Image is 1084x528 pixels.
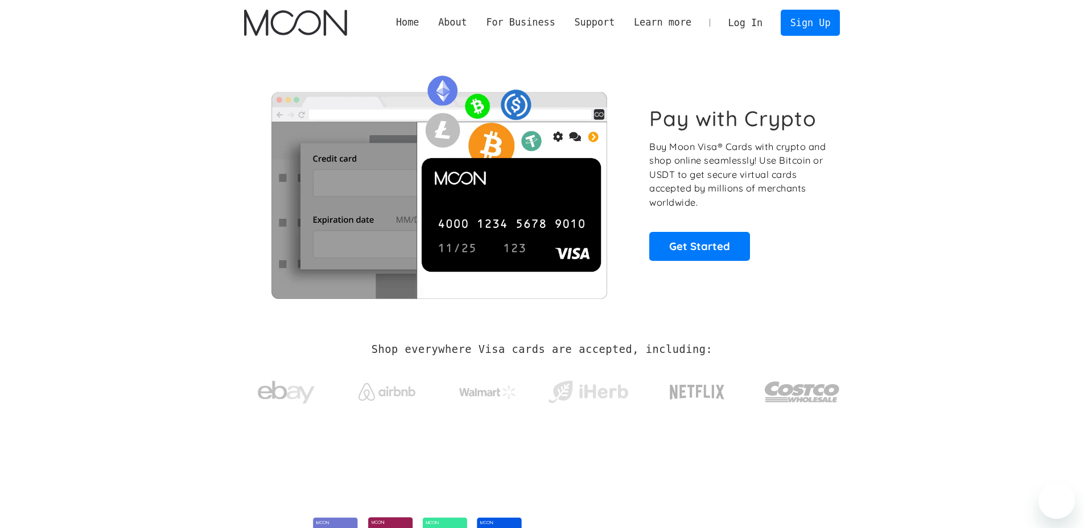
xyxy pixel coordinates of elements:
[258,375,315,410] img: ebay
[358,383,415,401] img: Airbnb
[649,106,817,131] h1: Pay with Crypto
[646,367,748,412] a: Netflix
[477,15,565,30] div: For Business
[546,377,630,407] img: iHerb
[486,15,555,30] div: For Business
[372,343,712,356] h2: Shop everywhere Visa cards are accepted, including:
[634,15,691,30] div: Learn more
[764,359,840,419] a: Costco
[386,15,428,30] a: Home
[344,372,429,406] a: Airbnb
[459,385,516,399] img: Walmart
[244,363,329,416] a: ebay
[669,378,726,406] img: Netflix
[574,15,615,30] div: Support
[546,366,630,413] a: iHerb
[781,10,840,35] a: Sign Up
[624,15,701,30] div: Learn more
[438,15,467,30] div: About
[1038,483,1075,519] iframe: Button to launch messaging window
[244,10,347,36] img: Moon Logo
[764,371,840,413] img: Costco
[244,10,347,36] a: home
[565,15,624,30] div: Support
[244,68,634,298] img: Moon Cards let you spend your crypto anywhere Visa is accepted.
[445,374,530,405] a: Walmart
[649,140,827,210] p: Buy Moon Visa® Cards with crypto and shop online seamlessly! Use Bitcoin or USDT to get secure vi...
[428,15,476,30] div: About
[649,232,750,260] a: Get Started
[719,10,772,35] a: Log In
